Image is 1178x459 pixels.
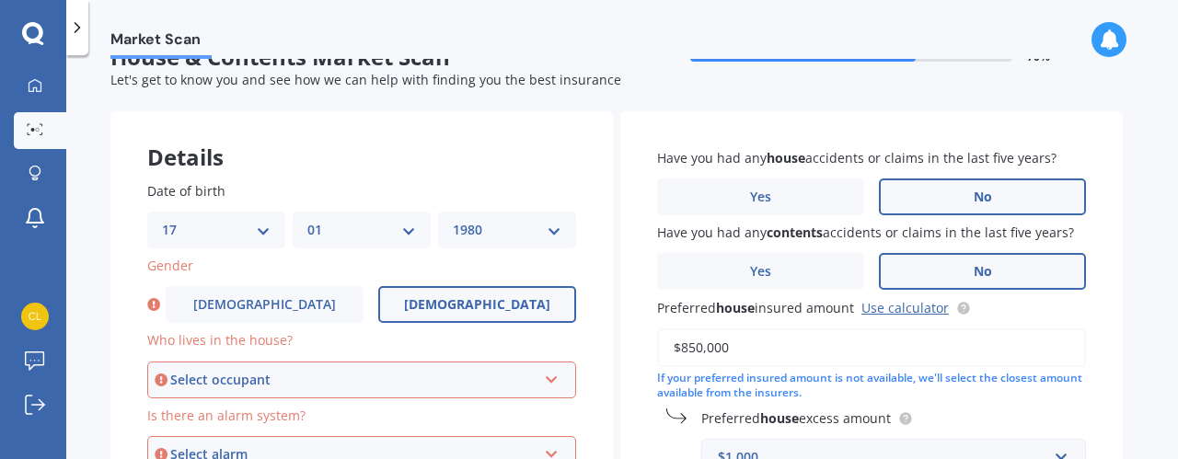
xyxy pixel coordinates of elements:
[767,224,823,241] b: contents
[110,30,212,55] span: Market Scan
[170,370,537,390] div: Select occupant
[657,299,854,316] span: Preferred insured amount
[974,264,992,280] span: No
[861,299,949,316] a: Use calculator
[974,189,992,205] span: No
[657,149,1057,166] span: Have you had any accidents or claims in the last five years?
[657,371,1086,402] div: If your preferred insured amount is not available, we'll select the closest amount available from...
[21,303,49,330] img: 073d6137861342c990edc05f0a76efee
[110,111,613,166] div: Details
[147,332,293,350] span: Who lives in the house?
[750,189,771,205] span: Yes
[193,297,336,313] span: [DEMOGRAPHIC_DATA]
[404,297,550,313] span: [DEMOGRAPHIC_DATA]
[147,407,306,424] span: Is there an alarm system?
[750,264,771,280] span: Yes
[701,409,891,427] span: Preferred excess amount
[657,224,1074,241] span: Have you had any accidents or claims in the last five years?
[147,257,193,274] span: Gender
[1027,51,1050,63] span: 70 %
[767,149,805,166] b: house
[147,182,225,200] span: Date of birth
[716,299,755,316] b: house
[110,71,621,88] span: Let's get to know you and see how we can help with finding you the best insurance
[657,328,1086,367] input: Enter amount
[760,409,799,427] b: house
